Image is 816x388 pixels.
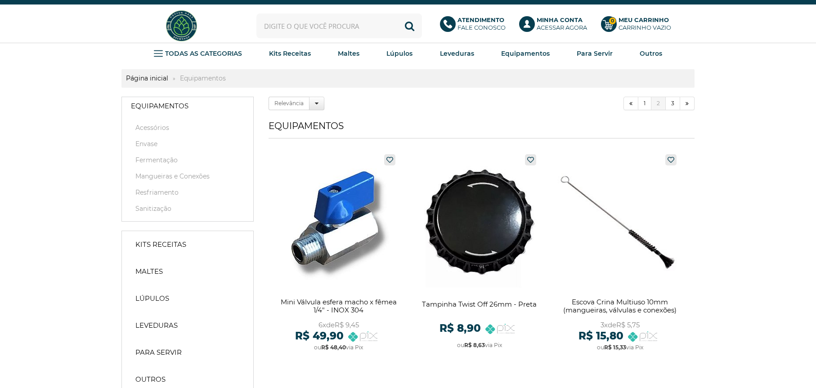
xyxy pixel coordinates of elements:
[501,49,550,58] strong: Equipamentos
[256,13,422,38] input: Digite o que você procura
[269,47,311,60] a: Kits Receitas
[640,47,662,60] a: Outros
[131,188,244,197] a: Resfriamento
[175,74,230,82] strong: Equipamentos
[135,321,178,330] strong: Leveduras
[619,16,669,23] b: Meu Carrinho
[126,317,249,334] a: Leveduras
[135,348,182,357] strong: Para Servir
[122,97,253,115] a: Equipamentos
[386,49,412,58] strong: Lúpulos
[131,204,244,213] a: Sanitização
[609,17,616,25] strong: 0
[397,13,422,38] button: Buscar
[638,97,651,110] a: 1
[537,16,583,23] b: Minha Conta
[135,375,166,384] strong: Outros
[577,47,613,60] a: Para Servir
[640,49,662,58] strong: Outros
[165,49,242,58] strong: TODAS AS CATEGORIAS
[457,16,506,31] p: Fale conosco
[338,47,359,60] a: Maltes
[651,97,666,110] a: 2
[577,49,613,58] strong: Para Servir
[269,120,695,138] h1: Equipamentos
[440,49,474,58] strong: Leveduras
[131,102,188,111] strong: Equipamentos
[165,9,198,43] img: Hopfen Haus BrewShop
[135,240,186,249] strong: Kits Receitas
[501,47,550,60] a: Equipamentos
[457,16,504,23] b: Atendimento
[554,150,686,359] a: Escova Crina Multiuso 10mm (mangueiras, válvulas e conexões)
[269,49,311,58] strong: Kits Receitas
[126,343,249,361] a: Para Servir
[666,97,680,110] a: 3
[126,290,249,308] a: Lúpulos
[413,150,545,359] a: Tampinha Twist Off 26mm - Preta
[131,139,244,148] a: Envase
[131,172,244,181] a: Mangueiras e Conexões
[269,97,309,110] label: Relevância
[619,24,671,31] div: Carrinho Vazio
[135,294,169,303] strong: Lúpulos
[386,47,412,60] a: Lúpulos
[126,263,249,281] a: Maltes
[440,47,474,60] a: Leveduras
[131,156,244,165] a: Fermentação
[135,267,163,276] strong: Maltes
[440,16,511,36] a: AtendimentoFale conosco
[126,236,249,254] a: Kits Receitas
[154,47,242,60] a: TODAS AS CATEGORIAS
[537,16,587,31] p: Acessar agora
[338,49,359,58] strong: Maltes
[273,150,405,359] a: Mini Válvula esfera macho x fêmea 1/4" - INOX 304
[519,16,592,36] a: Minha ContaAcessar agora
[131,123,244,132] a: Acessórios
[121,74,173,82] a: Página inicial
